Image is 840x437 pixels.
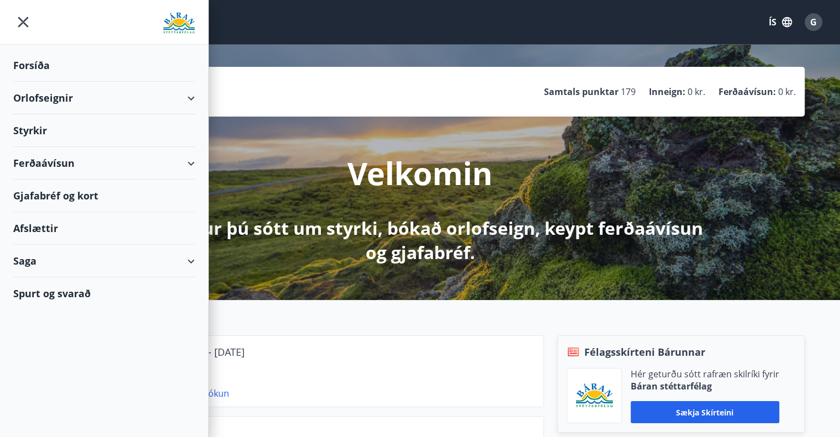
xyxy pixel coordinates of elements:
[13,277,195,309] div: Spurt og svarað
[719,86,776,98] p: Ferðaávísun :
[117,364,535,382] p: Grýluhraun 9
[13,12,33,32] button: menu
[688,86,705,98] span: 0 kr.
[631,401,779,423] button: Sækja skírteini
[800,9,827,35] button: G
[631,380,779,392] p: Báran stéttarfélag
[778,86,796,98] span: 0 kr.
[810,16,817,28] span: G
[763,12,798,32] button: ÍS
[129,216,712,265] p: Hér getur þú sótt um styrki, bókað orlofseign, keypt ferðaávísun og gjafabréf.
[13,180,195,212] div: Gjafabréf og kort
[13,49,195,82] div: Forsíða
[163,12,195,34] img: union_logo
[175,345,245,359] p: [DATE] - [DATE]
[584,345,705,359] span: Félagsskírteni Bárunnar
[13,82,195,114] div: Orlofseignir
[544,86,619,98] p: Samtals punktar
[13,114,195,147] div: Styrkir
[347,152,493,194] p: Velkomin
[649,86,685,98] p: Inneign :
[13,147,195,180] div: Ferðaávísun
[13,212,195,245] div: Afslættir
[575,383,613,409] img: Bz2lGXKH3FXEIQKvoQ8VL0Fr0uCiWgfgA3I6fSs8.png
[631,368,779,380] p: Hér geturðu sótt rafræn skilríki fyrir
[13,245,195,277] div: Saga
[621,86,636,98] span: 179
[188,387,229,399] a: Sjá bókun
